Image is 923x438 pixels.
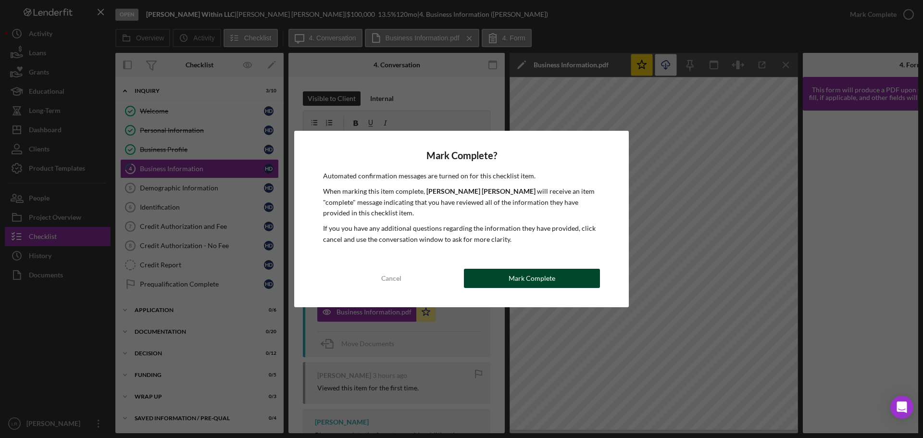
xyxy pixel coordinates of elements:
p: If you you have any additional questions regarding the information they have provided, click canc... [323,223,600,245]
h4: Mark Complete? [323,150,600,161]
div: Open Intercom Messenger [890,396,913,419]
div: Mark Complete [509,269,555,288]
button: Cancel [323,269,459,288]
p: Automated confirmation messages are turned on for this checklist item. [323,171,600,181]
b: [PERSON_NAME] [PERSON_NAME] [426,187,536,195]
p: When marking this item complete, will receive an item "complete" message indicating that you have... [323,186,600,218]
button: Mark Complete [464,269,600,288]
div: Cancel [381,269,401,288]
